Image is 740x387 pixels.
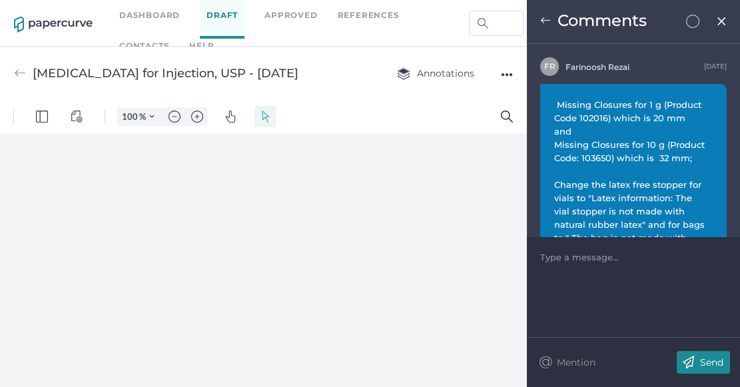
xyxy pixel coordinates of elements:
img: papercurve-logo-colour.7244d18c.svg [14,17,93,33]
img: chevron.svg [149,15,155,20]
a: Contacts [119,39,169,53]
a: Dashboard [119,8,180,23]
button: View Controls [66,7,87,28]
img: back-arrow-grey.72011ae3.svg [14,67,26,79]
img: search.bf03fe8b.svg [478,18,488,29]
img: default-leftsidepanel.svg [36,11,48,23]
span: Annotations [397,67,474,79]
div: [DATE] [704,61,727,73]
button: Search [496,7,518,28]
img: send-comment-button-white.4cf6322a.svg [677,351,700,374]
span: Comments [557,11,647,30]
div: help [189,39,214,53]
p: Send [700,356,723,368]
img: left-arrow.b0b58952.svg [540,15,551,26]
span: Farinoosh Rezai [565,62,629,72]
div: ●●● [501,65,513,84]
button: Send [677,351,730,374]
span: % [139,12,146,23]
img: default-viewcontrols.svg [71,11,83,23]
p: Mention [557,356,595,368]
img: default-pan.svg [224,11,236,23]
button: Pan [220,7,241,28]
button: @Mention [537,351,600,374]
img: icn-comment-not-resolved.7e303350.svg [686,15,699,28]
button: Zoom Controls [141,8,163,27]
button: Select [254,7,276,28]
img: close.ba28c622.svg [716,16,727,27]
img: default-magnifying-glass.svg [501,11,513,23]
a: References [338,8,400,23]
input: Search Workspace [469,11,524,36]
img: annotation-layers.cc6d0e6b.svg [397,67,410,80]
div: [MEDICAL_DATA] for Injection, USP - [DATE] [33,61,298,86]
a: Approved [264,8,317,23]
img: default-plus.svg [191,11,203,23]
input: Set zoom [118,11,139,23]
span: F R [544,61,555,71]
img: default-minus.svg [169,11,181,23]
button: Annotations [384,61,488,86]
img: default-select.svg [259,11,271,23]
button: Zoom in [186,8,208,27]
button: Panel [31,7,53,28]
button: Zoom out [164,8,185,27]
